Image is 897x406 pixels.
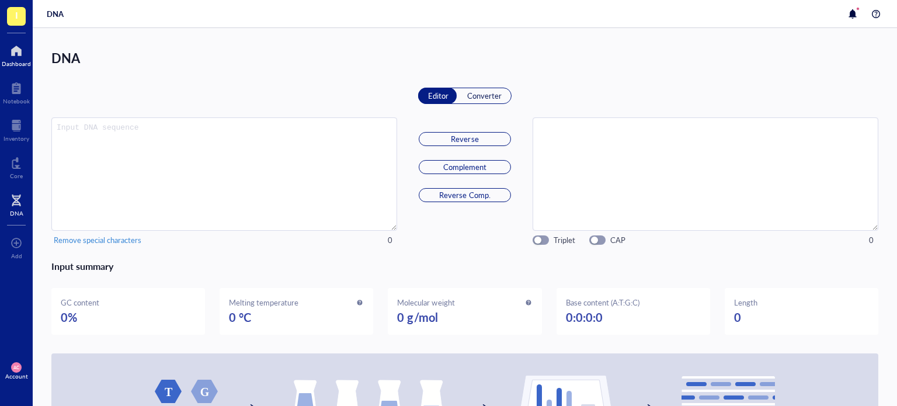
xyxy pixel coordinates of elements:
div: Add [11,252,22,259]
button: Reverse [419,132,511,146]
a: Inventory [4,116,29,142]
a: Dashboard [2,41,31,67]
button: Reverse Comp. [419,188,511,202]
div: DNA [10,210,23,217]
a: Core [10,154,23,179]
div: Inventory [4,135,29,142]
div: 0 [388,235,392,245]
a: Notebook [3,79,30,105]
div: CAP [610,235,625,245]
div: GC content [61,297,99,308]
a: DNA [10,191,23,217]
div: DNA [51,47,878,69]
button: Complement [419,160,511,174]
div: Input summary [51,259,878,274]
span: Remove special characters [54,235,141,245]
span: AC [13,365,20,370]
div: 0 [734,308,869,327]
div: 0 g/mol [397,308,532,327]
div: 0% [61,308,196,327]
div: Notebook [3,98,30,105]
span: Complement [443,162,486,172]
div: Triplet [554,235,575,245]
span: Reverse [451,134,478,144]
div: Length [734,297,757,308]
div: 0 [869,235,874,245]
div: Core [10,172,23,179]
div: Editor [428,91,448,101]
div: Dashboard [2,60,31,67]
div: Melting temperature [229,297,298,308]
div: Converter [467,91,502,101]
div: DNA [47,9,64,19]
span: Reverse Comp. [439,190,490,200]
button: Remove special characters [51,233,144,247]
div: Account [5,373,28,380]
div: 0 °C [229,308,364,327]
div: Base content (A:T:G:C) [566,297,639,308]
div: Molecular weight [397,297,454,308]
span: I [15,8,18,22]
div: 0:0:0:0 [566,308,701,327]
